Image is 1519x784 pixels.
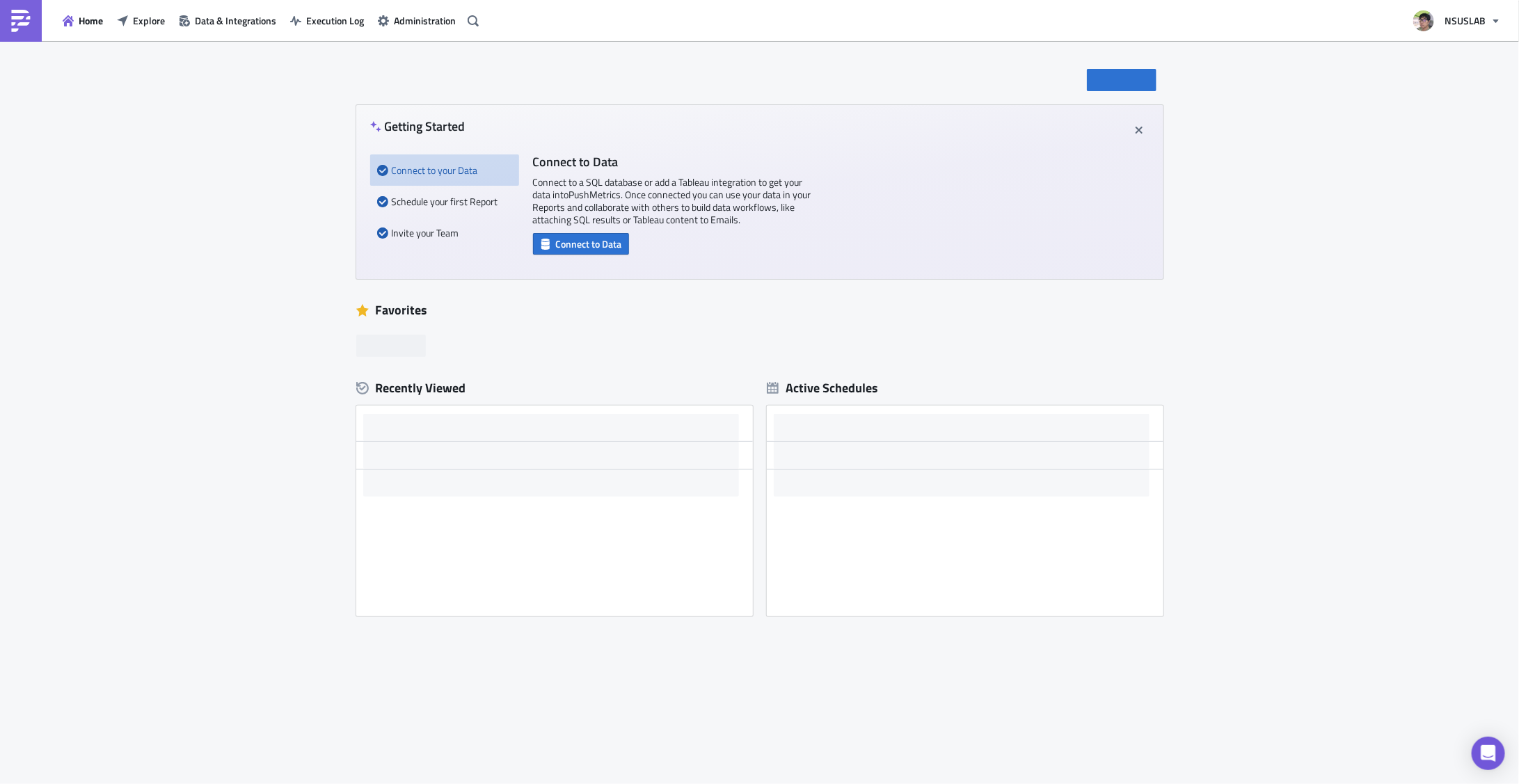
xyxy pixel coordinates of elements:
button: NSUSLAB [1405,6,1509,36]
span: NSUSLAB [1445,13,1486,28]
span: Connect to Data [556,237,622,251]
div: Schedule your first Report [377,186,512,217]
button: Data & Integrations [172,10,283,31]
button: Explore [110,10,172,31]
button: Home [56,10,110,31]
span: Explore [133,13,165,28]
p: Connect to a SQL database or add a Tableau integration to get your data into PushMetrics . Once c... [533,176,811,226]
img: Avatar [1412,9,1436,33]
button: Connect to Data [533,233,629,255]
h4: Getting Started [370,119,466,134]
button: Administration [371,10,463,31]
img: PushMetrics [10,10,32,32]
span: Administration [394,13,456,28]
a: Connect to Data [533,235,629,250]
span: Home [79,13,103,28]
div: Open Intercom Messenger [1472,737,1505,770]
span: Execution Log [306,13,364,28]
button: Execution Log [283,10,371,31]
div: Favorites [356,300,1163,321]
div: Recently Viewed [356,378,753,399]
h4: Connect to Data [533,154,811,169]
div: Invite your Team [377,217,512,248]
span: Data & Integrations [195,13,276,28]
div: Connect to your Data [377,154,512,186]
div: Active Schedules [767,380,879,396]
